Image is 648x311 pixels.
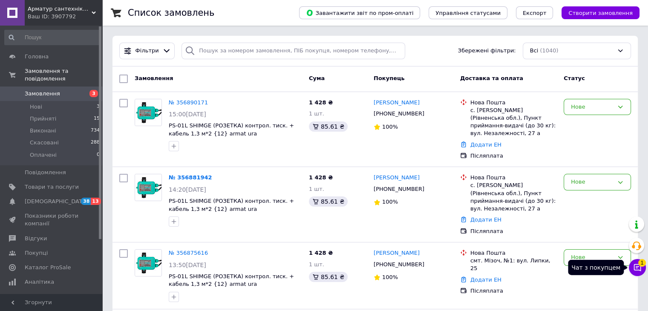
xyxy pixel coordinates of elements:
[25,183,79,191] span: Товари та послуги
[169,198,294,212] a: PS-01L SHIMGE (РОЗЕТКА) контрол. тиск. + кабель 1,3 м*2 {12} armat ura
[299,6,420,19] button: Завантажити звіт по пром-оплаті
[470,249,557,257] div: Нова Пошта
[25,212,79,227] span: Показники роботи компанії
[470,99,557,107] div: Нова Пошта
[470,152,557,160] div: Післяплата
[309,250,333,256] span: 1 428 ₴
[382,274,398,280] span: 100%
[25,90,60,98] span: Замовлення
[135,47,159,55] span: Фільтри
[94,115,100,123] span: 15
[571,253,613,262] div: Нове
[30,139,59,147] span: Скасовані
[169,99,208,106] a: № 356890171
[568,260,624,275] div: Чат з покупцем
[28,5,92,13] span: Арматур сантехніка та опалення
[470,227,557,235] div: Післяплата
[135,174,161,201] img: Фото товару
[135,99,161,126] img: Фото товару
[562,6,639,19] button: Створити замовлення
[571,103,613,112] div: Нове
[470,174,557,181] div: Нова Пошта
[309,75,325,81] span: Cума
[25,198,88,205] span: [DEMOGRAPHIC_DATA]
[169,186,206,193] span: 14:20[DATE]
[372,184,426,195] div: [PHONE_NUMBER]
[309,174,333,181] span: 1 428 ₴
[309,121,348,132] div: 85.61 ₴
[382,199,398,205] span: 100%
[470,287,557,295] div: Післяплата
[169,250,208,256] a: № 356875616
[181,43,405,59] input: Пошук за номером замовлення, ПІБ покупця, номером телефону, Email, номером накладної
[169,273,294,288] a: PS-01L SHIMGE (РОЗЕТКА) контрол. тиск. + кабель 1,3 м*2 {12} armat ura
[30,115,56,123] span: Прийняті
[135,250,161,276] img: Фото товару
[25,53,49,60] span: Головна
[309,261,324,268] span: 1 шт.
[25,278,54,286] span: Аналітика
[516,6,553,19] button: Експорт
[91,139,100,147] span: 288
[564,75,585,81] span: Статус
[435,10,501,16] span: Управління статусами
[568,10,633,16] span: Створити замовлення
[374,174,420,182] a: [PERSON_NAME]
[309,196,348,207] div: 85.61 ₴
[25,67,102,83] span: Замовлення та повідомлення
[470,257,557,272] div: смт. Мізоч, №1: вул. Липки, 25
[470,181,557,213] div: с. [PERSON_NAME] (Рівненська обл.), Пункт приймання-видачі (до 30 кг): вул. Незалежності, 27 а
[372,108,426,119] div: [PHONE_NUMBER]
[135,75,173,81] span: Замовлення
[309,272,348,282] div: 85.61 ₴
[81,198,91,205] span: 38
[382,124,398,130] span: 100%
[30,151,57,159] span: Оплачені
[30,103,42,111] span: Нові
[169,122,294,137] a: PS-01L SHIMGE (РОЗЕТКА) контрол. тиск. + кабель 1,3 м*2 {12} armat ura
[128,8,214,18] h1: Список замовлень
[28,13,102,20] div: Ваш ID: 3907792
[309,110,324,117] span: 1 шт.
[309,186,324,192] span: 1 шт.
[470,141,501,148] a: Додати ЕН
[4,30,101,45] input: Пошук
[25,235,47,242] span: Відгуки
[25,293,79,308] span: Управління сайтом
[540,47,558,54] span: (1040)
[169,111,206,118] span: 15:00[DATE]
[135,249,162,276] a: Фото товару
[629,259,646,276] button: Чат з покупцем1
[553,9,639,16] a: Створити замовлення
[429,6,507,19] button: Управління статусами
[638,259,646,267] span: 1
[309,99,333,106] span: 1 428 ₴
[374,249,420,257] a: [PERSON_NAME]
[25,249,48,257] span: Покупці
[30,127,56,135] span: Виконані
[97,151,100,159] span: 0
[169,262,206,268] span: 13:50[DATE]
[374,99,420,107] a: [PERSON_NAME]
[530,47,539,55] span: Всі
[169,174,212,181] a: № 356881942
[25,169,66,176] span: Повідомлення
[470,216,501,223] a: Додати ЕН
[523,10,547,16] span: Експорт
[458,47,516,55] span: Збережені фільтри:
[306,9,413,17] span: Завантажити звіт по пром-оплаті
[470,107,557,138] div: с. [PERSON_NAME] (Рівненська обл.), Пункт приймання-видачі (до 30 кг): вул. Незалежності, 27 а
[97,103,100,111] span: 3
[571,178,613,187] div: Нове
[91,127,100,135] span: 734
[460,75,523,81] span: Доставка та оплата
[25,264,71,271] span: Каталог ProSale
[470,276,501,283] a: Додати ЕН
[91,198,101,205] span: 13
[89,90,98,97] span: 3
